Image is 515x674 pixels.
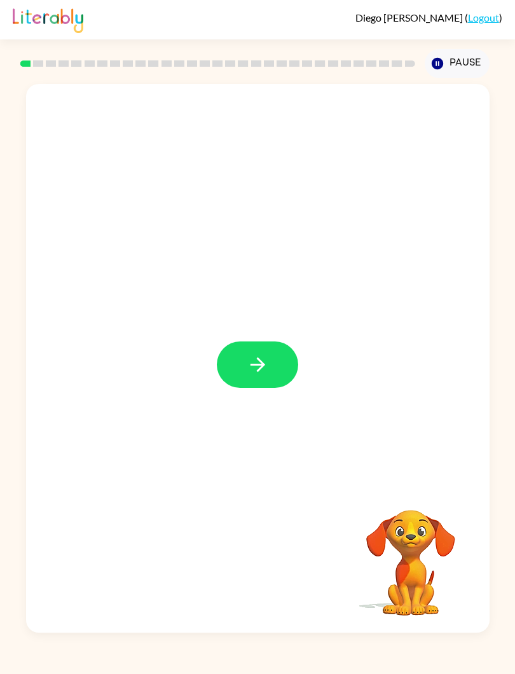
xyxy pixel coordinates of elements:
[468,11,499,24] a: Logout
[13,5,83,33] img: Literably
[347,490,474,617] video: Your browser must support playing .mp4 files to use Literably. Please try using another browser.
[355,11,465,24] span: Diego [PERSON_NAME]
[355,11,502,24] div: ( )
[425,49,490,78] button: Pause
